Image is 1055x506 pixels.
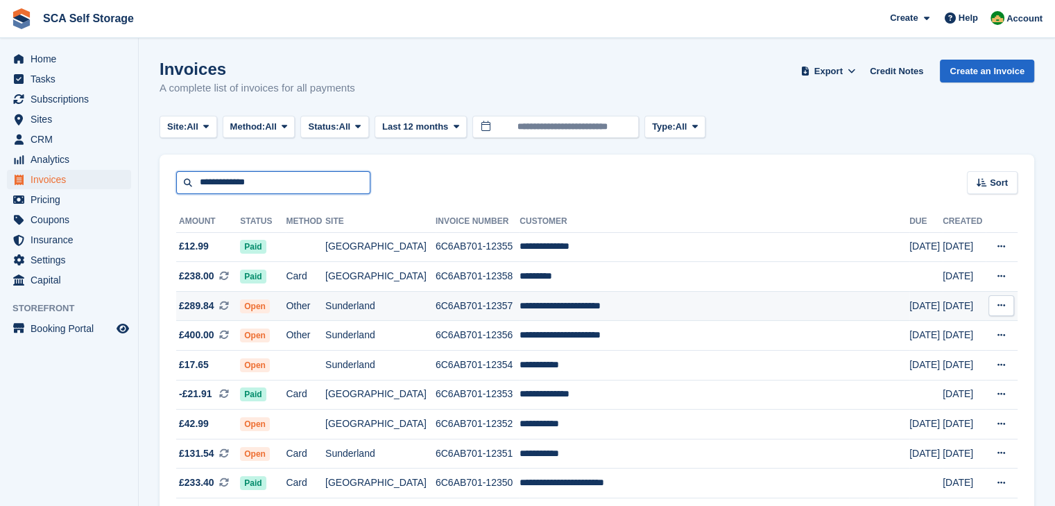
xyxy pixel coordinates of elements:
[240,447,270,461] span: Open
[286,262,325,292] td: Card
[114,320,131,337] a: Preview store
[31,150,114,169] span: Analytics
[286,291,325,321] td: Other
[436,439,520,469] td: 6C6AB701-12351
[814,64,843,78] span: Export
[943,380,986,410] td: [DATE]
[325,351,436,381] td: Sunderland
[7,319,131,338] a: menu
[31,69,114,89] span: Tasks
[325,410,436,439] td: [GEOGRAPHIC_DATA]
[382,120,448,134] span: Last 12 months
[300,116,368,139] button: Status: All
[179,417,209,431] span: £42.99
[7,49,131,69] a: menu
[179,387,212,401] span: -£21.91
[167,120,187,134] span: Site:
[943,439,986,469] td: [DATE]
[286,439,325,469] td: Card
[943,262,986,292] td: [DATE]
[31,319,114,338] span: Booking Portal
[798,60,859,82] button: Export
[179,299,214,313] span: £289.84
[240,476,266,490] span: Paid
[286,380,325,410] td: Card
[943,410,986,439] td: [DATE]
[325,439,436,469] td: Sunderland
[909,321,943,351] td: [DATE]
[520,211,909,233] th: Customer
[325,469,436,498] td: [GEOGRAPHIC_DATA]
[644,116,705,139] button: Type: All
[7,150,131,169] a: menu
[325,262,436,292] td: [GEOGRAPHIC_DATA]
[12,302,138,315] span: Storefront
[943,232,986,262] td: [DATE]
[7,230,131,250] a: menu
[223,116,295,139] button: Method: All
[436,351,520,381] td: 6C6AB701-12354
[286,321,325,351] td: Other
[325,232,436,262] td: [GEOGRAPHIC_DATA]
[909,211,943,233] th: Due
[31,49,114,69] span: Home
[940,60,1034,82] a: Create an Invoice
[7,190,131,209] a: menu
[31,270,114,290] span: Capital
[436,469,520,498] td: 6C6AB701-12350
[943,469,986,498] td: [DATE]
[436,321,520,351] td: 6C6AB701-12356
[7,69,131,89] a: menu
[7,170,131,189] a: menu
[325,380,436,410] td: [GEOGRAPHIC_DATA]
[179,239,209,254] span: £12.99
[990,176,1008,190] span: Sort
[7,210,131,229] a: menu
[240,387,266,401] span: Paid
[7,110,131,129] a: menu
[308,120,338,134] span: Status:
[187,120,198,134] span: All
[436,232,520,262] td: 6C6AB701-12355
[179,476,214,490] span: £233.40
[31,130,114,149] span: CRM
[160,60,355,78] h1: Invoices
[176,211,240,233] th: Amount
[31,170,114,189] span: Invoices
[179,269,214,283] span: £238.00
[240,417,270,431] span: Open
[7,270,131,290] a: menu
[286,469,325,498] td: Card
[375,116,467,139] button: Last 12 months
[31,210,114,229] span: Coupons
[436,262,520,292] td: 6C6AB701-12358
[909,351,943,381] td: [DATE]
[160,116,217,139] button: Site: All
[31,250,114,270] span: Settings
[909,410,943,439] td: [DATE]
[160,80,355,96] p: A complete list of invoices for all payments
[943,211,986,233] th: Created
[240,329,270,342] span: Open
[240,358,270,372] span: Open
[31,89,114,109] span: Subscriptions
[1006,12,1043,26] span: Account
[31,190,114,209] span: Pricing
[179,446,214,461] span: £131.54
[943,291,986,321] td: [DATE]
[436,380,520,410] td: 6C6AB701-12353
[890,11,918,25] span: Create
[230,120,266,134] span: Method:
[240,299,270,313] span: Open
[676,120,687,134] span: All
[240,240,266,254] span: Paid
[31,110,114,129] span: Sites
[436,211,520,233] th: Invoice Number
[909,439,943,469] td: [DATE]
[943,321,986,351] td: [DATE]
[7,89,131,109] a: menu
[436,410,520,439] td: 6C6AB701-12352
[179,358,209,372] span: £17.65
[339,120,351,134] span: All
[959,11,978,25] span: Help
